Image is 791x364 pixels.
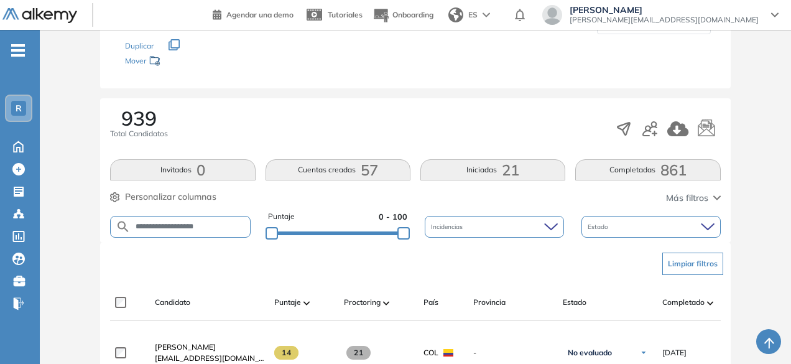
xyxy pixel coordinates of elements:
[125,50,249,73] div: Mover
[328,10,363,19] span: Tutoriales
[640,349,647,357] img: Ícono de flecha
[266,159,410,180] button: Cuentas creadas57
[448,7,463,22] img: world
[473,347,553,358] span: -
[425,216,564,238] div: Incidencias
[662,297,705,308] span: Completado
[575,159,720,180] button: Completadas861
[473,297,506,308] span: Provincia
[483,12,490,17] img: arrow
[588,222,611,231] span: Estado
[2,8,77,24] img: Logo
[423,297,438,308] span: País
[110,190,216,203] button: Personalizar columnas
[226,10,294,19] span: Agendar una demo
[662,253,723,275] button: Limpiar filtros
[570,5,759,15] span: [PERSON_NAME]
[155,342,264,353] a: [PERSON_NAME]
[125,190,216,203] span: Personalizar columnas
[666,192,708,205] span: Más filtros
[379,211,407,223] span: 0 - 100
[420,159,565,180] button: Iniciadas21
[666,192,721,205] button: Más filtros
[707,301,713,305] img: [missing "en.ARROW_ALT" translation]
[155,353,264,364] span: [EMAIL_ADDRESS][DOMAIN_NAME]
[563,297,586,308] span: Estado
[570,15,759,25] span: [PERSON_NAME][EMAIL_ADDRESS][DOMAIN_NAME]
[662,347,687,358] span: [DATE]
[116,219,131,235] img: SEARCH_ALT
[581,216,721,238] div: Estado
[344,297,381,308] span: Proctoring
[372,2,433,29] button: Onboarding
[568,348,612,358] span: No evaluado
[468,9,478,21] span: ES
[274,297,301,308] span: Puntaje
[346,346,371,360] span: 21
[155,297,190,308] span: Candidato
[431,222,465,231] span: Incidencias
[268,211,295,223] span: Puntaje
[213,6,294,21] a: Agendar una demo
[110,128,168,139] span: Total Candidatos
[423,347,438,358] span: COL
[383,301,389,305] img: [missing "en.ARROW_ALT" translation]
[443,349,453,357] img: COL
[16,103,22,113] span: R
[303,301,310,305] img: [missing "en.ARROW_ALT" translation]
[121,108,157,128] span: 939
[125,41,154,50] span: Duplicar
[392,10,433,19] span: Onboarding
[11,49,25,52] i: -
[274,346,298,360] span: 14
[155,342,216,352] span: [PERSON_NAME]
[110,159,255,180] button: Invitados0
